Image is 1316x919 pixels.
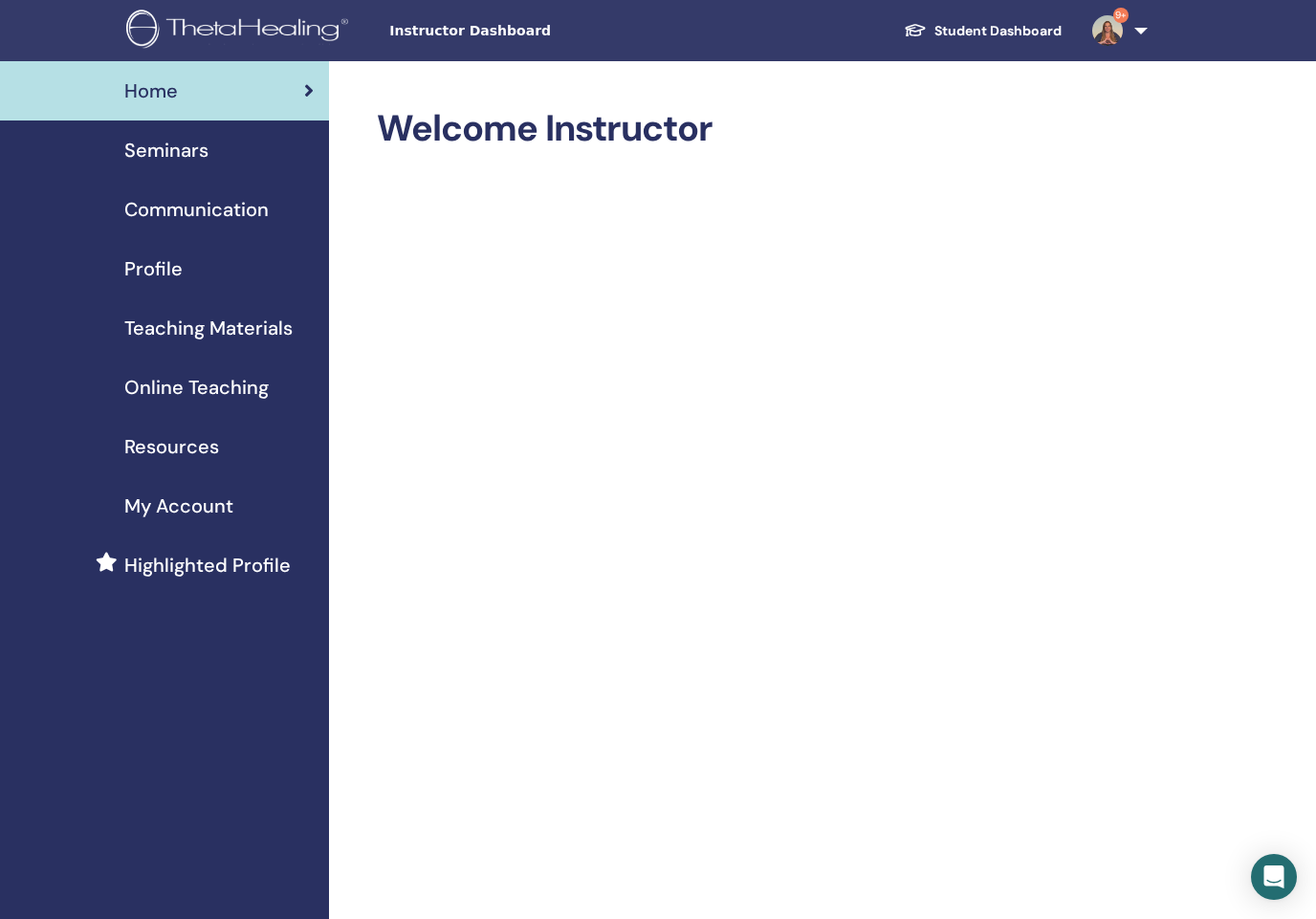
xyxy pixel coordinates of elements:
[904,22,927,38] img: graduation-cap-white.svg
[1251,854,1297,900] div: Open Intercom Messenger
[389,21,676,41] span: Instructor Dashboard
[124,373,269,402] span: Online Teaching
[124,136,208,164] span: Seminars
[1113,8,1129,23] span: 9+
[124,195,269,224] span: Communication
[124,254,183,283] span: Profile
[124,432,219,461] span: Resources
[126,10,355,53] img: logo.png
[888,13,1077,49] a: Student Dashboard
[124,492,233,520] span: My Account
[1092,15,1123,46] img: default.jpg
[124,314,293,342] span: Teaching Materials
[124,551,291,580] span: Highlighted Profile
[377,107,1144,151] h2: Welcome Instructor
[124,77,178,105] span: Home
